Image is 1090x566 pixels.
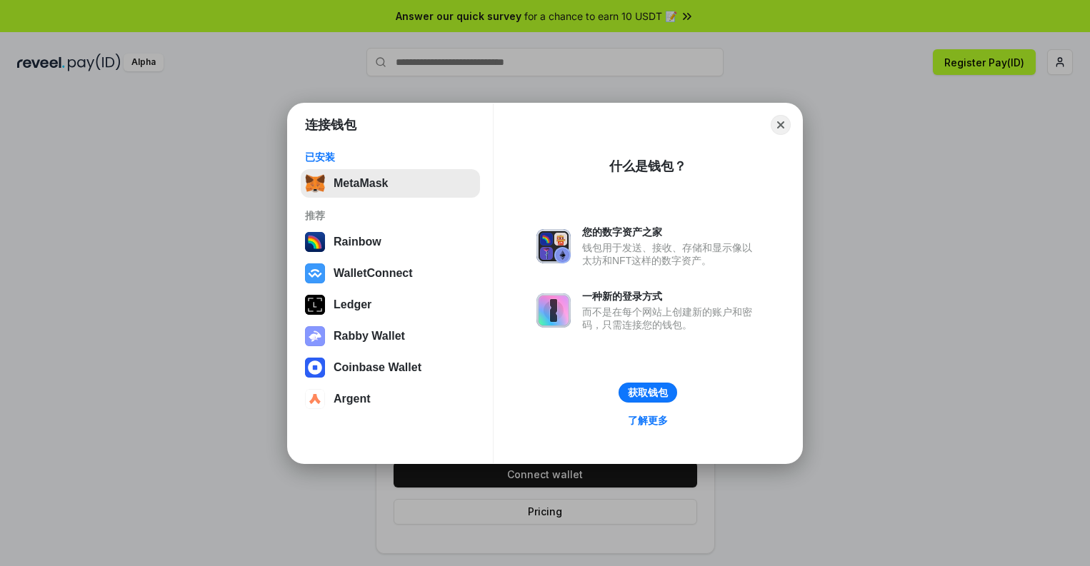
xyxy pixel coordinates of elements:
h1: 连接钱包 [305,116,356,133]
img: svg+xml,%3Csvg%20xmlns%3D%22http%3A%2F%2Fwww.w3.org%2F2000%2Fsvg%22%20fill%3D%22none%22%20viewBox... [536,229,571,263]
button: MetaMask [301,169,480,198]
img: svg+xml,%3Csvg%20width%3D%22120%22%20height%3D%22120%22%20viewBox%3D%220%200%20120%20120%22%20fil... [305,232,325,252]
img: svg+xml,%3Csvg%20width%3D%2228%22%20height%3D%2228%22%20viewBox%3D%220%200%2028%2028%22%20fill%3D... [305,389,325,409]
button: Argent [301,385,480,413]
button: Rainbow [301,228,480,256]
div: Rabby Wallet [334,330,405,343]
div: Rainbow [334,236,381,248]
div: Argent [334,393,371,405]
div: WalletConnect [334,267,413,280]
div: 推荐 [305,209,476,222]
div: 您的数字资产之家 [582,226,759,238]
img: svg+xml,%3Csvg%20xmlns%3D%22http%3A%2F%2Fwww.w3.org%2F2000%2Fsvg%22%20width%3D%2228%22%20height%3... [305,295,325,315]
div: 什么是钱包？ [609,158,686,175]
img: svg+xml,%3Csvg%20xmlns%3D%22http%3A%2F%2Fwww.w3.org%2F2000%2Fsvg%22%20fill%3D%22none%22%20viewBox... [305,326,325,346]
img: svg+xml,%3Csvg%20xmlns%3D%22http%3A%2F%2Fwww.w3.org%2F2000%2Fsvg%22%20fill%3D%22none%22%20viewBox... [536,293,571,328]
img: svg+xml,%3Csvg%20fill%3D%22none%22%20height%3D%2233%22%20viewBox%3D%220%200%2035%2033%22%20width%... [305,173,325,193]
button: Coinbase Wallet [301,353,480,382]
div: 而不是在每个网站上创建新的账户和密码，只需连接您的钱包。 [582,305,759,331]
div: 已安装 [305,151,476,163]
button: WalletConnect [301,259,480,288]
img: svg+xml,%3Csvg%20width%3D%2228%22%20height%3D%2228%22%20viewBox%3D%220%200%2028%2028%22%20fill%3D... [305,358,325,378]
button: Ledger [301,290,480,319]
a: 了解更多 [619,411,676,430]
div: 了解更多 [628,414,668,427]
div: MetaMask [334,177,388,190]
button: 获取钱包 [619,383,677,403]
div: Ledger [334,298,371,311]
button: Close [771,115,791,135]
div: 钱包用于发送、接收、存储和显示像以太坊和NFT这样的数字资产。 [582,241,759,267]
img: svg+xml,%3Csvg%20width%3D%2228%22%20height%3D%2228%22%20viewBox%3D%220%200%2028%2028%22%20fill%3D... [305,263,325,283]
button: Rabby Wallet [301,322,480,350]
div: Coinbase Wallet [334,361,421,374]
div: 一种新的登录方式 [582,290,759,303]
div: 获取钱包 [628,386,668,399]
